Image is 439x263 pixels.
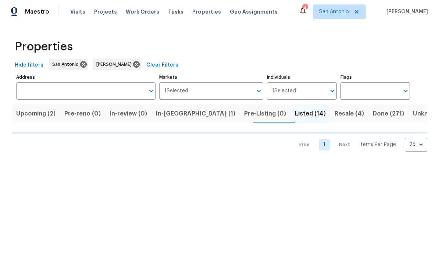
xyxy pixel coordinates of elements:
span: Upcoming (2) [16,109,56,119]
span: Clear Filters [146,61,178,70]
span: San Antonio [52,61,82,68]
button: Hide filters [12,58,46,72]
span: Tasks [168,9,183,14]
button: Open [327,86,338,96]
label: Individuals [267,75,336,79]
span: Properties [192,8,221,15]
span: [PERSON_NAME] [383,8,428,15]
button: Clear Filters [143,58,181,72]
span: Visits [70,8,85,15]
span: Done (271) [373,109,404,119]
span: In-[GEOGRAPHIC_DATA] (1) [156,109,235,119]
span: Maestro [25,8,49,15]
span: In-review (0) [110,109,147,119]
span: 1 Selected [272,88,296,94]
span: 1 Selected [164,88,188,94]
label: Address [16,75,156,79]
a: Goto page 1 [319,139,330,150]
span: Hide filters [15,61,43,70]
span: Work Orders [126,8,159,15]
div: [PERSON_NAME] [93,58,141,70]
button: Open [146,86,156,96]
div: 25 [405,135,427,154]
button: Open [400,86,411,96]
span: Pre-reno (0) [64,109,101,119]
button: Open [254,86,264,96]
p: Items Per Page [359,141,396,148]
label: Flags [340,75,410,79]
div: San Antonio [49,58,88,70]
span: [PERSON_NAME] [96,61,135,68]
label: Markets [159,75,264,79]
span: Projects [94,8,117,15]
span: Geo Assignments [230,8,278,15]
span: Pre-Listing (0) [244,109,286,119]
div: 4 [302,4,307,12]
span: San Antonio [319,8,349,15]
span: Properties [15,43,73,50]
span: Listed (14) [295,109,326,119]
nav: Pagination Navigation [292,138,427,152]
span: Resale (4) [335,109,364,119]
